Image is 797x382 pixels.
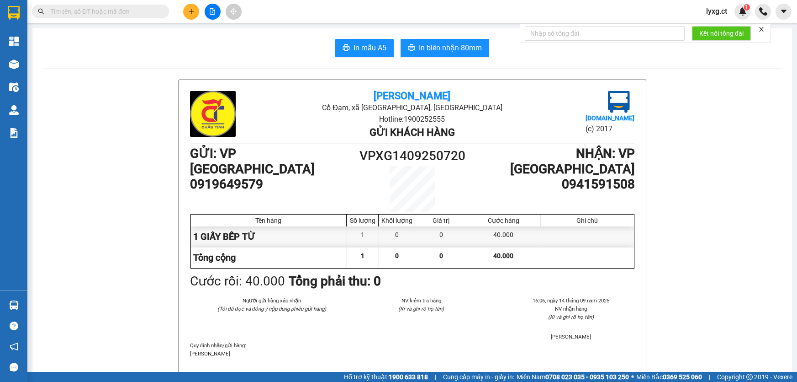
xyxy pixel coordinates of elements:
li: NV nhận hàng [507,305,634,313]
span: copyright [746,374,753,380]
input: Tìm tên, số ĐT hoặc mã đơn [50,6,158,16]
h1: 0919649579 [190,177,357,192]
span: search [38,8,44,15]
span: In mẫu A5 [354,42,386,54]
button: caret-down [776,4,792,20]
h1: 0941591508 [468,177,634,192]
div: Giá trị [417,217,464,224]
div: Quy định nhận/gửi hàng : [190,341,635,358]
strong: 1900 633 818 [389,373,428,381]
li: Hotline: 1900252555 [264,113,560,125]
p: [PERSON_NAME] [190,350,635,358]
img: warehouse-icon [9,59,19,69]
div: Khối lượng [381,217,412,224]
div: 1 [347,226,379,247]
img: logo.jpg [190,91,236,137]
sup: 1 [744,4,750,11]
span: 1 [361,252,364,259]
li: NV kiểm tra hàng [358,296,485,305]
span: printer [343,44,350,53]
span: In biên nhận 80mm [419,42,482,54]
button: Kết nối tổng đài [692,26,751,41]
strong: 0369 525 060 [663,373,702,381]
div: 0 [415,226,467,247]
b: GỬI : VP [GEOGRAPHIC_DATA] [190,146,315,177]
span: 0 [439,252,443,259]
div: 1 GIẤY BẾP TỪ [191,226,347,247]
b: Gửi khách hàng [369,127,455,138]
b: Tổng phải thu: 0 [289,274,381,289]
span: Miền Bắc [636,372,702,382]
div: Cước rồi : 40.000 [190,271,285,291]
b: [DOMAIN_NAME] [586,114,634,122]
button: printerIn biên nhận 80mm [401,39,489,57]
span: caret-down [780,7,788,16]
span: ⚪️ [631,375,634,379]
li: 16:06, ngày 14 tháng 09 năm 2025 [507,296,634,305]
span: notification [10,342,18,351]
span: 1 [745,4,748,11]
button: printerIn mẫu A5 [335,39,394,57]
span: message [10,363,18,371]
strong: 0708 023 035 - 0935 103 250 [545,373,629,381]
span: printer [408,44,415,53]
span: Miền Nam [517,372,629,382]
button: file-add [205,4,221,20]
span: plus [188,8,195,15]
li: [PERSON_NAME] [507,333,634,341]
div: Số lượng [349,217,376,224]
div: Cước hàng [470,217,537,224]
span: 40.000 [493,252,513,259]
button: plus [183,4,199,20]
img: warehouse-icon [9,301,19,310]
img: icon-new-feature [739,7,747,16]
i: (Kí và ghi rõ họ tên) [548,314,594,320]
button: aim [226,4,242,20]
img: logo.jpg [608,91,630,113]
input: Nhập số tổng đài [525,26,685,41]
li: Cổ Đạm, xã [GEOGRAPHIC_DATA], [GEOGRAPHIC_DATA] [264,102,560,113]
span: lyxg.ct [699,5,734,17]
div: Ghi chú [543,217,632,224]
img: warehouse-icon [9,82,19,92]
span: | [709,372,710,382]
span: Cung cấp máy in - giấy in: [443,372,514,382]
span: close [758,26,765,32]
span: Kết nối tổng đài [699,28,744,38]
div: 0 [379,226,415,247]
span: file-add [209,8,216,15]
div: Tên hàng [193,217,344,224]
img: warehouse-icon [9,105,19,115]
div: 40.000 [467,226,540,247]
span: aim [230,8,237,15]
span: 0 [395,252,399,259]
li: (c) 2017 [586,123,634,135]
span: Hỗ trợ kỹ thuật: [344,372,428,382]
span: question-circle [10,322,18,330]
img: phone-icon [759,7,767,16]
span: Tổng cộng [193,252,236,263]
img: solution-icon [9,128,19,138]
i: (Kí và ghi rõ họ tên) [398,306,444,312]
b: [PERSON_NAME] [374,90,450,102]
h1: VPXG1409250720 [357,146,468,166]
b: NHẬN : VP [GEOGRAPHIC_DATA] [510,146,635,177]
li: Người gửi hàng xác nhận [208,296,336,305]
img: logo-vxr [8,6,20,20]
i: (Tôi đã đọc và đồng ý nộp dung phiếu gửi hàng) [217,306,326,312]
span: | [435,372,436,382]
img: dashboard-icon [9,37,19,46]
